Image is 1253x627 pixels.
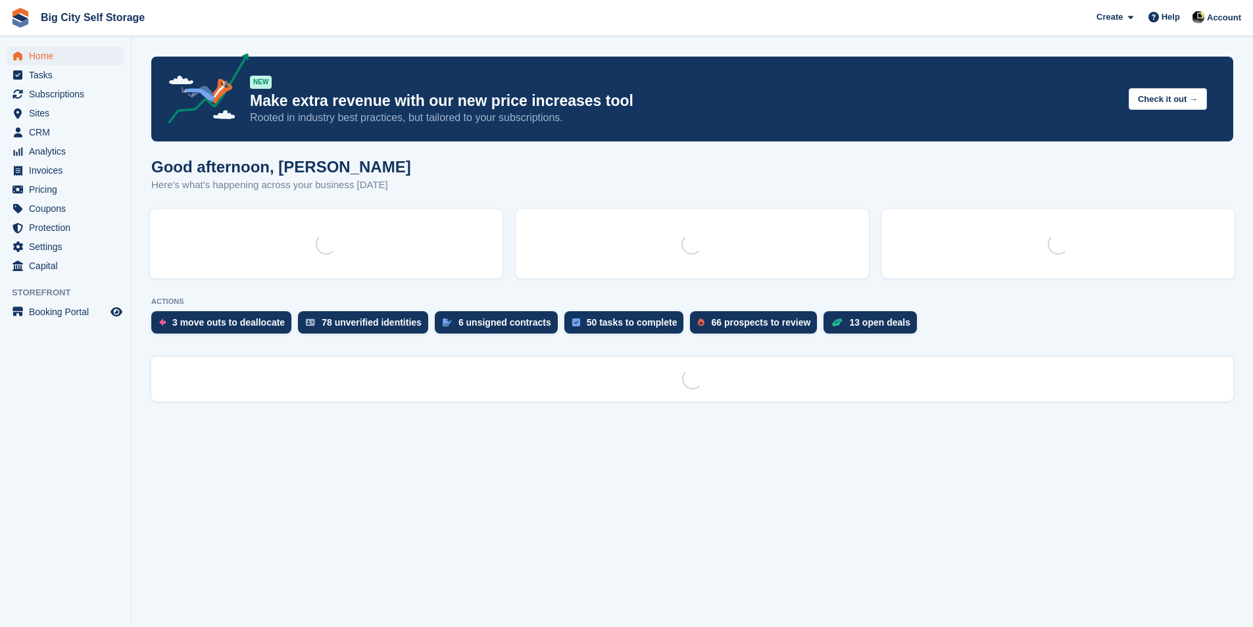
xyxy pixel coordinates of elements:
[29,180,108,199] span: Pricing
[7,257,124,275] a: menu
[1096,11,1123,24] span: Create
[29,199,108,218] span: Coupons
[1162,11,1180,24] span: Help
[250,76,272,89] div: NEW
[849,317,910,328] div: 13 open deals
[564,311,691,340] a: 50 tasks to complete
[29,218,108,237] span: Protection
[7,123,124,141] a: menu
[159,318,166,326] img: move_outs_to_deallocate_icon-f764333ba52eb49d3ac5e1228854f67142a1ed5810a6f6cc68b1a99e826820c5.svg
[29,238,108,256] span: Settings
[172,317,285,328] div: 3 move outs to deallocate
[151,178,411,193] p: Here's what's happening across your business [DATE]
[7,47,124,65] a: menu
[572,318,580,326] img: task-75834270c22a3079a89374b754ae025e5fb1db73e45f91037f5363f120a921f8.svg
[157,53,249,128] img: price-adjustments-announcement-icon-8257ccfd72463d97f412b2fc003d46551f7dbcb40ab6d574587a9cd5c0d94...
[322,317,422,328] div: 78 unverified identities
[7,66,124,84] a: menu
[306,318,315,326] img: verify_identity-adf6edd0f0f0b5bbfe63781bf79b02c33cf7c696d77639b501bdc392416b5a36.svg
[151,158,411,176] h1: Good afternoon, [PERSON_NAME]
[29,123,108,141] span: CRM
[458,317,551,328] div: 6 unsigned contracts
[7,104,124,122] a: menu
[435,311,564,340] a: 6 unsigned contracts
[7,303,124,321] a: menu
[109,304,124,320] a: Preview store
[12,286,131,299] span: Storefront
[823,311,923,340] a: 13 open deals
[698,318,704,326] img: prospect-51fa495bee0391a8d652442698ab0144808aea92771e9ea1ae160a38d050c398.svg
[443,318,452,326] img: contract_signature_icon-13c848040528278c33f63329250d36e43548de30e8caae1d1a13099fd9432cc5.svg
[1192,11,1205,24] img: Patrick Nevin
[151,297,1233,306] p: ACTIONS
[7,238,124,256] a: menu
[7,199,124,218] a: menu
[29,257,108,275] span: Capital
[1129,88,1207,110] button: Check it out →
[151,311,298,340] a: 3 move outs to deallocate
[250,111,1118,125] p: Rooted in industry best practices, but tailored to your subscriptions.
[7,180,124,199] a: menu
[7,85,124,103] a: menu
[29,161,108,180] span: Invoices
[7,142,124,161] a: menu
[587,317,677,328] div: 50 tasks to complete
[711,317,810,328] div: 66 prospects to review
[11,8,30,28] img: stora-icon-8386f47178a22dfd0bd8f6a31ec36ba5ce8667c1dd55bd0f319d3a0aa187defe.svg
[1207,11,1241,24] span: Account
[29,142,108,161] span: Analytics
[831,318,843,327] img: deal-1b604bf984904fb50ccaf53a9ad4b4a5d6e5aea283cecdc64d6e3604feb123c2.svg
[36,7,150,28] a: Big City Self Storage
[29,85,108,103] span: Subscriptions
[7,161,124,180] a: menu
[29,303,108,321] span: Booking Portal
[690,311,823,340] a: 66 prospects to review
[29,104,108,122] span: Sites
[250,91,1118,111] p: Make extra revenue with our new price increases tool
[7,218,124,237] a: menu
[298,311,435,340] a: 78 unverified identities
[29,47,108,65] span: Home
[29,66,108,84] span: Tasks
